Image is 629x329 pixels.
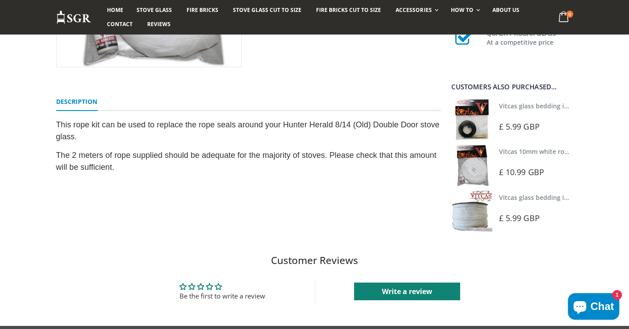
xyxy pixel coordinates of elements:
span: This rope kit can be used to replace the rope seals around your Hunter Herald 8/14 (Old) Double D... [56,120,440,141]
span: Stove Glass Cut To Size [233,6,301,14]
span: The 2 meters of rope supplied should be adequate for the majority of stoves. Please check that th... [56,151,437,172]
span: Home [107,6,123,14]
a: Fire Bricks Cut To Size [309,3,388,17]
span: Fire Bricks [187,6,218,14]
span: £ 5.99 GBP [499,213,540,223]
a: Accessories [389,3,442,17]
span: 0 [566,11,573,18]
a: How To [444,3,484,17]
span: Stove Glass [137,6,172,14]
a: Fire Bricks [180,3,225,17]
div: Average rating is 0.00 stars [179,282,265,291]
span: About us [492,6,519,14]
img: Vitcas stove glass bedding in tape [451,191,492,232]
span: £ 5.99 GBP [499,121,540,132]
img: Vitcas white rope, glue and gloves kit 10mm [451,145,492,186]
inbox-online-store-chat: Shopify online store chat [565,293,622,322]
div: Customers also purchased... [451,84,573,90]
span: Contact [107,20,133,28]
img: Vitcas stove glass bedding in tape [451,99,492,140]
a: Description [56,93,98,111]
a: About us [486,3,526,17]
a: Write a review [354,283,460,300]
a: Contact [100,17,139,31]
h3: QUALITY ROBAX GLASS At a competitive price [487,27,573,47]
span: Reviews [147,20,171,28]
div: Be the first to write a review [179,291,265,301]
span: How To [451,6,473,14]
a: Stove Glass [130,3,179,17]
span: Fire Bricks Cut To Size [316,6,381,14]
img: Stove Glass Replacement [56,10,91,25]
a: Reviews [141,17,177,31]
a: 0 [555,9,573,26]
h2: Customer Reviews [7,253,622,268]
span: Accessories [396,6,431,14]
a: Stove Glass Cut To Size [226,3,308,17]
a: Home [100,3,130,17]
span: £ 10.99 GBP [499,167,544,177]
